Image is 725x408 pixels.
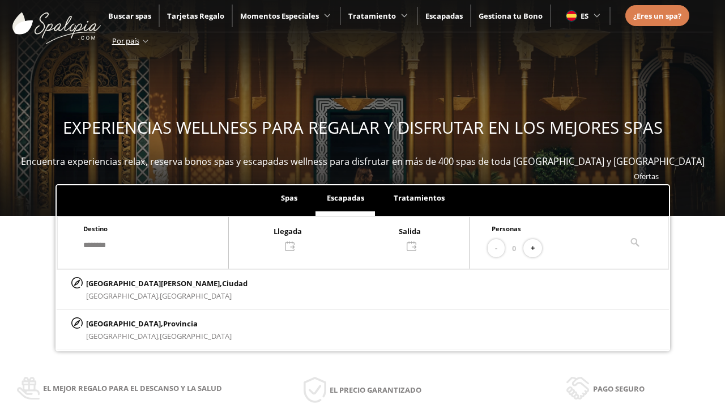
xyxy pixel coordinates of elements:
[12,1,101,44] img: ImgLogoSpalopia.BvClDcEz.svg
[63,116,663,139] span: EXPERIENCIAS WELLNESS PARA REGALAR Y DISFRUTAR EN LOS MEJORES SPAS
[86,291,160,301] span: [GEOGRAPHIC_DATA],
[479,11,543,21] a: Gestiona tu Bono
[167,11,224,21] a: Tarjetas Regalo
[86,331,160,341] span: [GEOGRAPHIC_DATA],
[330,384,421,396] span: El precio garantizado
[21,155,705,168] span: Encuentra experiencias relax, reserva bonos spas y escapadas wellness para disfrutar en más de 40...
[633,10,681,22] a: ¿Eres un spa?
[83,224,108,233] span: Destino
[492,224,521,233] span: Personas
[163,318,198,329] span: Provincia
[593,382,645,395] span: Pago seguro
[634,171,659,181] a: Ofertas
[394,193,445,203] span: Tratamientos
[112,36,139,46] span: Por país
[160,331,232,341] span: [GEOGRAPHIC_DATA]
[512,242,516,254] span: 0
[633,11,681,21] span: ¿Eres un spa?
[281,193,297,203] span: Spas
[108,11,151,21] a: Buscar spas
[43,382,222,394] span: El mejor regalo para el descanso y la salud
[488,239,505,258] button: -
[86,277,248,290] p: [GEOGRAPHIC_DATA][PERSON_NAME],
[327,193,364,203] span: Escapadas
[425,11,463,21] a: Escapadas
[523,239,542,258] button: +
[160,291,232,301] span: [GEOGRAPHIC_DATA]
[86,317,232,330] p: [GEOGRAPHIC_DATA],
[222,278,248,288] span: Ciudad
